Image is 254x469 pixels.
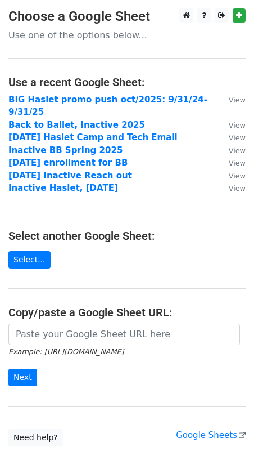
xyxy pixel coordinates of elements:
small: Example: [URL][DOMAIN_NAME] [8,347,124,356]
h4: Select another Google Sheet: [8,229,246,243]
a: Inactive Haslet, [DATE] [8,183,118,193]
a: View [217,145,246,155]
a: [DATE] Haslet Camp and Tech Email [8,132,178,142]
small: View [229,172,246,180]
a: View [217,120,246,130]
a: Need help? [8,429,63,446]
h4: Copy/paste a Google Sheet URL: [8,306,246,319]
a: BIG Haslet promo push oct/2025: 9/31/24-9/31/25 [8,95,207,118]
a: View [217,183,246,193]
a: View [217,171,246,181]
small: View [229,121,246,129]
a: Inactive BB Spring 2025 [8,145,123,155]
small: View [229,96,246,104]
a: View [217,132,246,142]
a: Google Sheets [176,430,246,440]
a: [DATE] Inactive Reach out [8,171,132,181]
a: Select... [8,251,51,269]
input: Paste your Google Sheet URL here [8,324,240,345]
small: View [229,159,246,167]
h3: Choose a Google Sheet [8,8,246,25]
h4: Use a recent Google Sheet: [8,75,246,89]
small: View [229,146,246,155]
a: Back to Ballet, Inactive 2025 [8,120,145,130]
small: View [229,184,246,193]
p: Use one of the options below... [8,29,246,41]
a: [DATE] enrollment for BB [8,158,128,168]
a: View [217,158,246,168]
input: Next [8,369,37,386]
small: View [229,133,246,142]
a: View [217,95,246,105]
